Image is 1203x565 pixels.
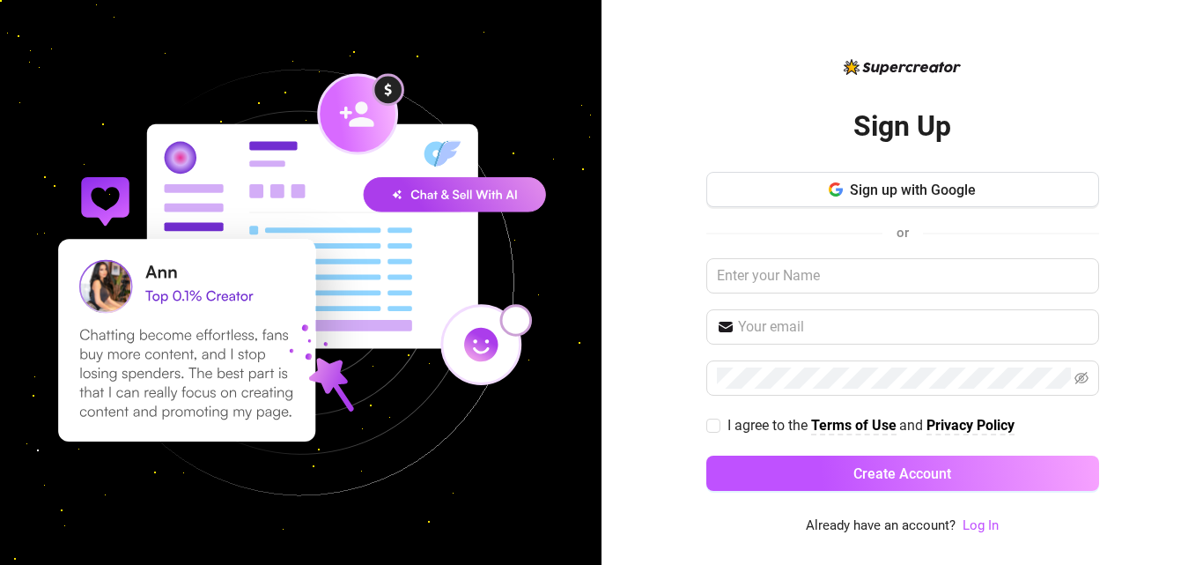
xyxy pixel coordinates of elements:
[897,225,909,241] span: or
[899,417,926,434] span: and
[806,516,956,537] span: Already have an account?
[850,182,976,198] span: Sign up with Google
[706,258,1099,294] input: Enter your Name
[853,465,951,482] span: Create Account
[727,417,811,434] span: I agree to the
[811,417,897,434] strong: Terms of Use
[844,59,961,75] img: logo-BBDzfeDw.svg
[926,417,1015,435] a: Privacy Policy
[853,108,951,145] h2: Sign Up
[706,456,1099,491] button: Create Account
[1074,371,1089,385] span: eye-invisible
[963,516,999,537] a: Log In
[963,517,999,533] a: Log In
[926,417,1015,434] strong: Privacy Policy
[738,316,1089,338] input: Your email
[706,172,1099,207] button: Sign up with Google
[811,417,897,435] a: Terms of Use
